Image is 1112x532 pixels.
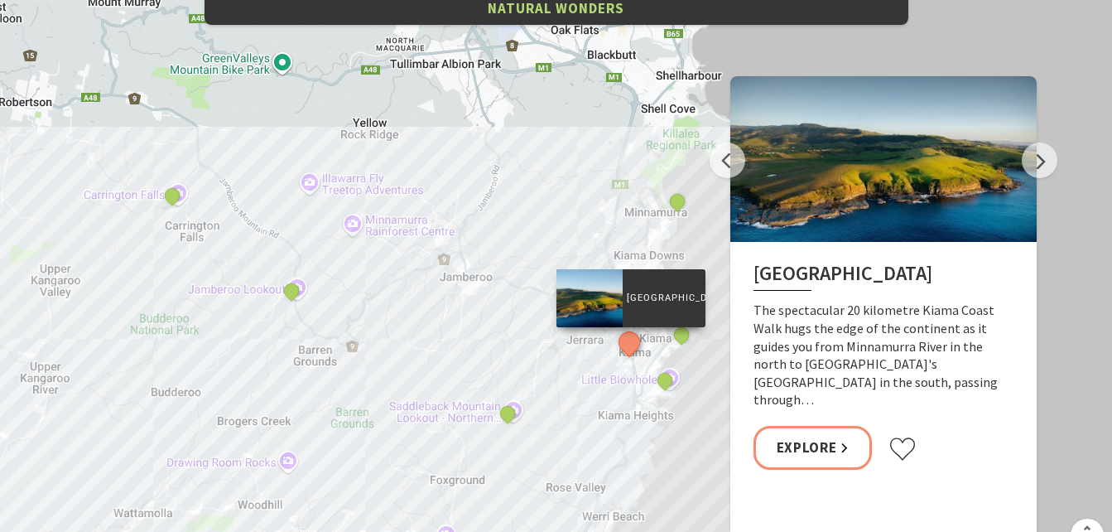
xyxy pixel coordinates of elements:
[496,403,517,424] button: See detail about Saddleback Mountain Lookout, Kiama
[753,426,873,470] a: Explore
[670,324,691,346] button: See detail about Kiama Blowhole
[710,143,745,178] button: Previous
[281,279,302,301] button: See detail about Jamberoo lookout
[654,369,676,390] button: See detail about Little Blowhole, Kiama
[753,262,1013,292] h2: [GEOGRAPHIC_DATA]
[161,185,183,206] button: See detail about Carrington Falls, Budderoo National Park
[1022,143,1057,178] button: Next
[623,290,705,306] p: [GEOGRAPHIC_DATA]
[753,302,1013,409] p: The spectacular 20 kilometre Kiama Coast Walk hugs the edge of the continent as it guides you fro...
[614,326,644,357] button: See detail about Kiama Coast Walk
[888,437,917,462] button: Click to favourite Kiama Coast Walk
[666,191,687,212] button: See detail about Rangoon Island, Minnamurra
